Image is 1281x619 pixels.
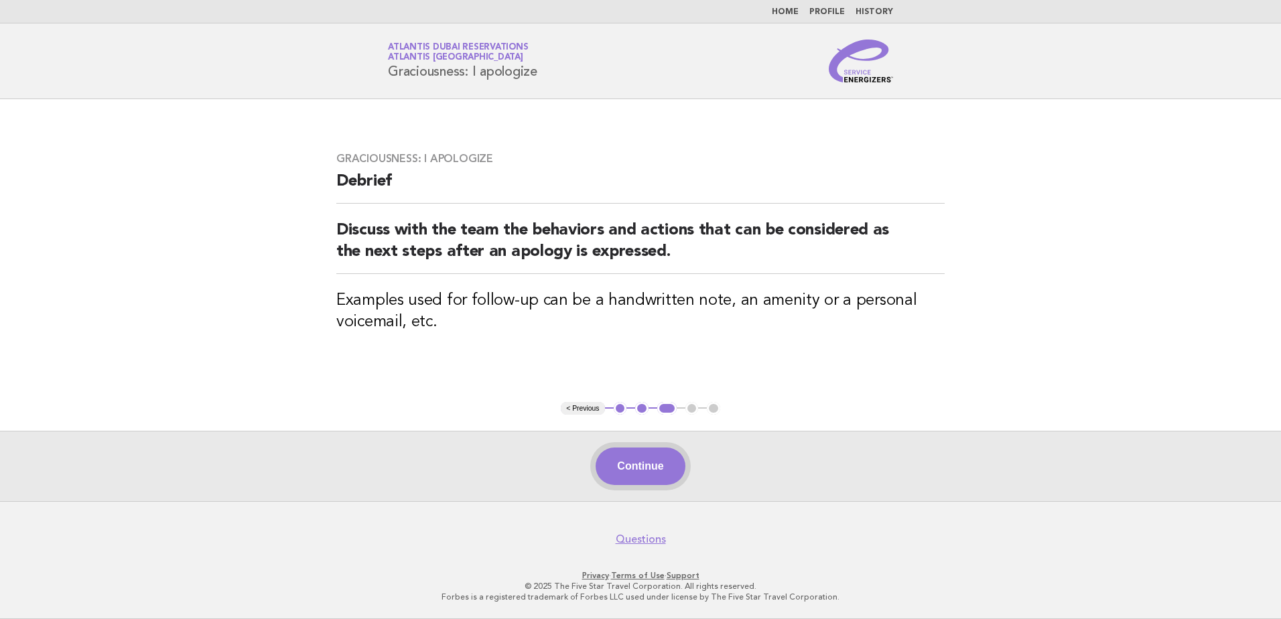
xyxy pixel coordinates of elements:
[856,8,893,16] a: History
[616,533,666,546] a: Questions
[582,571,609,580] a: Privacy
[230,581,1051,592] p: © 2025 The Five Star Travel Corporation. All rights reserved.
[561,402,604,415] button: < Previous
[336,171,945,204] h2: Debrief
[614,402,627,415] button: 1
[388,54,523,62] span: Atlantis [GEOGRAPHIC_DATA]
[667,571,699,580] a: Support
[336,290,945,333] h3: Examples used for follow-up can be a handwritten note, an amenity or a personal voicemail, etc.
[336,220,945,274] h2: Discuss with the team the behaviors and actions that can be considered as the next steps after an...
[772,8,799,16] a: Home
[230,592,1051,602] p: Forbes is a registered trademark of Forbes LLC used under license by The Five Star Travel Corpora...
[657,402,677,415] button: 3
[388,43,528,62] a: Atlantis Dubai ReservationsAtlantis [GEOGRAPHIC_DATA]
[829,40,893,82] img: Service Energizers
[230,570,1051,581] p: · ·
[388,44,537,78] h1: Graciousness: I apologize
[809,8,845,16] a: Profile
[635,402,649,415] button: 2
[611,571,665,580] a: Terms of Use
[336,152,945,165] h3: Graciousness: I apologize
[596,448,685,485] button: Continue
